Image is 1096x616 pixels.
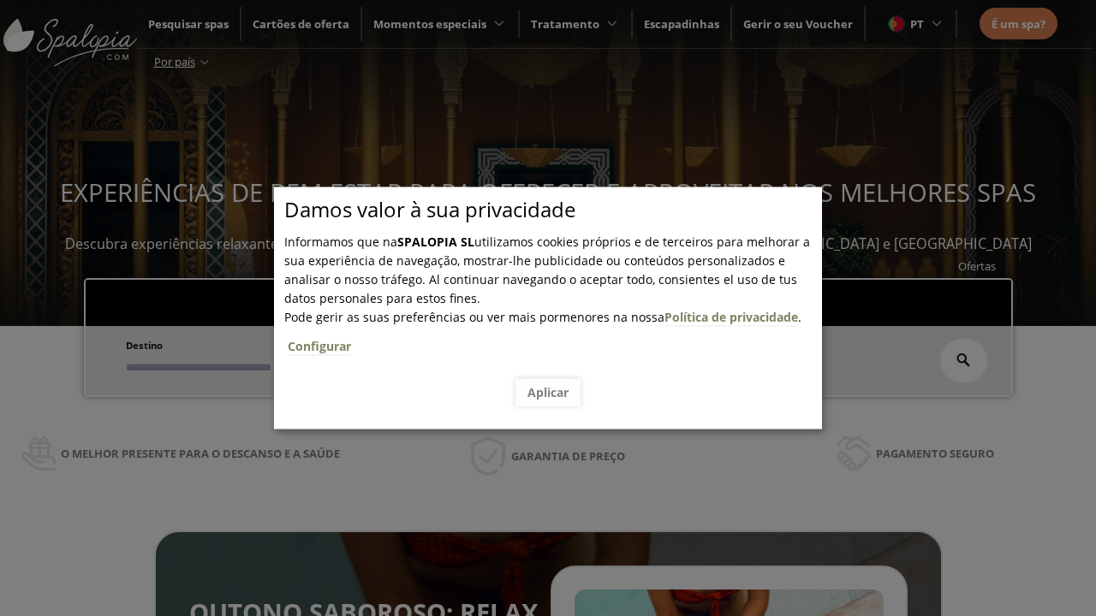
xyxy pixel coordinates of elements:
[284,200,822,219] p: Damos valor à sua privacidade
[284,309,664,325] span: Pode gerir as suas preferências ou ver mais pormenores na nossa
[515,378,581,406] button: Aplicar
[664,309,798,326] a: Política de privacidade
[284,234,810,306] span: Informamos que na utilizamos cookies próprios e de terceiros para melhorar a sua experiência de n...
[397,234,474,250] b: SPALOPIA SL
[288,338,351,355] a: Configurar
[284,309,822,366] span: .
